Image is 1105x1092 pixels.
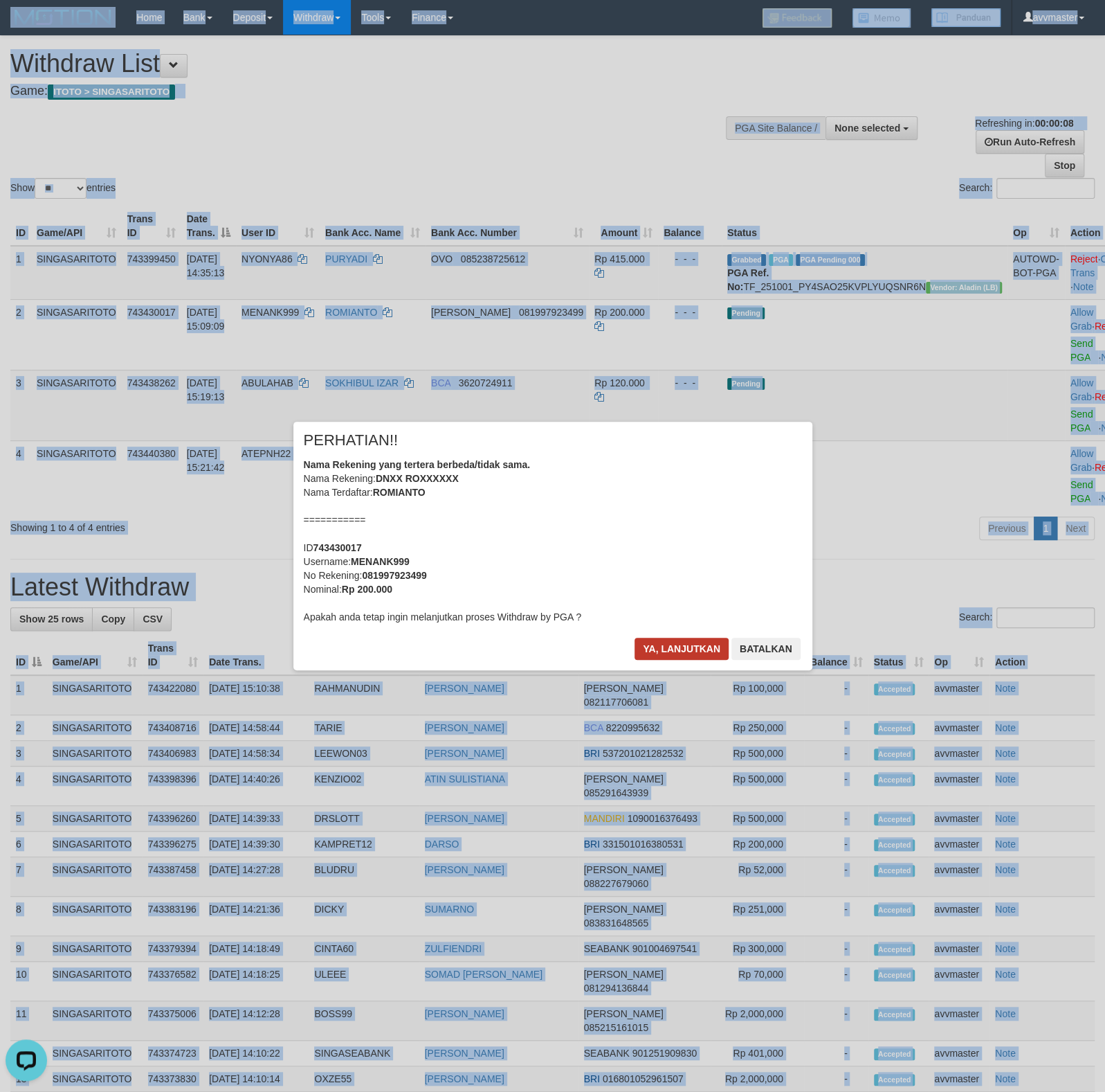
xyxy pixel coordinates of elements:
button: Batalkan [731,638,801,660]
b: Nama Rekening yang tertera berbeda/tidak sama. [304,459,531,470]
span: PERHATIAN!! [304,433,399,447]
button: Ya, lanjutkan [634,638,729,660]
b: ROMIANTO [373,487,426,498]
b: 743430017 [313,542,362,553]
b: 081997923499 [362,570,426,581]
b: MENANK999 [351,556,410,567]
button: Open LiveChat chat widget [6,6,47,47]
b: DNXX ROXXXXXX [376,473,459,484]
b: Rp 200.000 [342,584,392,595]
div: Nama Rekening: Nama Terdaftar: =========== ID Username: No Rekening: Nominal: Apakah anda tetap i... [304,458,802,624]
